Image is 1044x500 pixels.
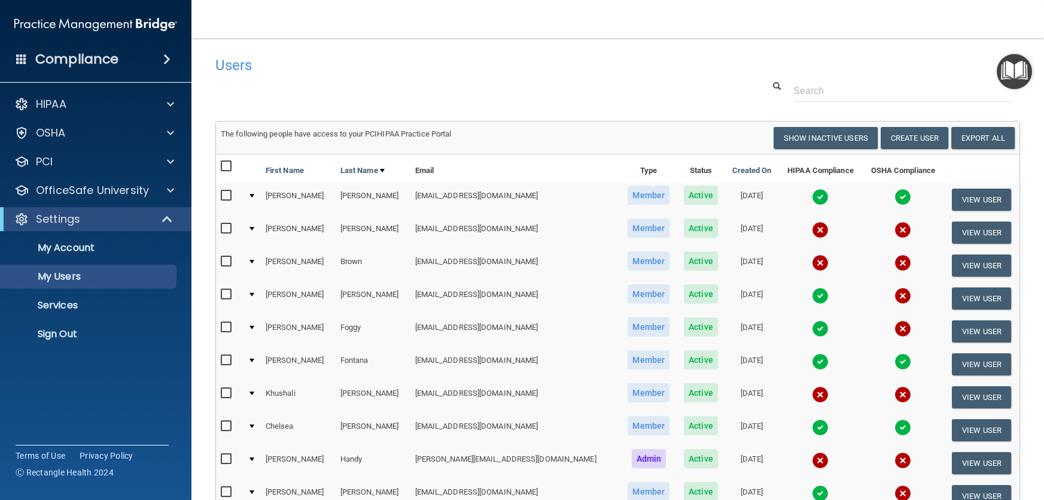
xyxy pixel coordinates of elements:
[837,415,1030,463] iframe: Drift Widget Chat Controller
[221,129,452,138] span: The following people have access to your PCIHIPAA Practice Portal
[410,315,621,348] td: [EMAIL_ADDRESS][DOMAIN_NAME]
[684,317,718,337] span: Active
[894,320,911,337] img: cross.ca9f0e7f.svg
[952,222,1011,244] button: View User
[952,320,1011,343] button: View User
[952,386,1011,408] button: View User
[261,282,336,315] td: [PERSON_NAME]
[8,328,171,340] p: Sign Out
[36,212,80,226] p: Settings
[80,450,133,462] a: Privacy Policy
[336,216,410,249] td: [PERSON_NAME]
[725,216,778,249] td: [DATE]
[261,315,336,348] td: [PERSON_NAME]
[628,383,669,402] span: Member
[812,386,829,403] img: cross.ca9f0e7f.svg
[812,189,829,205] img: tick.e7d51cea.svg
[894,353,911,370] img: tick.e7d51cea.svg
[684,186,718,205] span: Active
[8,299,171,311] p: Services
[812,419,829,436] img: tick.e7d51cea.svg
[410,154,621,183] th: Email
[952,189,1011,211] button: View User
[261,216,336,249] td: [PERSON_NAME]
[684,219,718,238] span: Active
[14,97,174,111] a: HIPAA
[628,284,669,304] span: Member
[410,249,621,282] td: [EMAIL_ADDRESS][DOMAIN_NAME]
[620,154,677,183] th: Type
[881,127,948,149] button: Create User
[36,97,66,111] p: HIPAA
[725,414,778,447] td: [DATE]
[894,386,911,403] img: cross.ca9f0e7f.svg
[336,348,410,381] td: Fontana
[14,183,174,198] a: OfficeSafe University
[215,57,677,73] h4: Users
[725,249,778,282] td: [DATE]
[812,287,829,304] img: tick.e7d51cea.svg
[14,13,177,37] img: PMB logo
[410,183,621,216] td: [EMAIL_ADDRESS][DOMAIN_NAME]
[628,416,669,435] span: Member
[261,414,336,447] td: Chelsea
[812,452,829,469] img: cross.ca9f0e7f.svg
[812,353,829,370] img: tick.e7d51cea.svg
[725,315,778,348] td: [DATE]
[812,222,829,238] img: cross.ca9f0e7f.svg
[336,282,410,315] td: [PERSON_NAME]
[628,317,669,337] span: Member
[732,163,772,178] a: Created On
[410,348,621,381] td: [EMAIL_ADDRESS][DOMAIN_NAME]
[628,186,669,205] span: Member
[632,449,666,468] span: Admin
[8,242,171,254] p: My Account
[336,249,410,282] td: Brown
[14,126,174,140] a: OSHA
[410,414,621,447] td: [EMAIL_ADDRESS][DOMAIN_NAME]
[628,251,669,271] span: Member
[684,449,718,468] span: Active
[261,447,336,480] td: [PERSON_NAME]
[997,54,1032,89] button: Open Resource Center
[16,466,114,478] span: Ⓒ Rectangle Health 2024
[36,154,53,169] p: PCI
[952,353,1011,375] button: View User
[952,287,1011,310] button: View User
[14,154,174,169] a: PCI
[336,315,410,348] td: Foggy
[14,212,174,226] a: Settings
[35,51,118,68] h4: Compliance
[261,183,336,216] td: [PERSON_NAME]
[410,282,621,315] td: [EMAIL_ADDRESS][DOMAIN_NAME]
[725,348,778,381] td: [DATE]
[725,447,778,480] td: [DATE]
[261,348,336,381] td: [PERSON_NAME]
[410,216,621,249] td: [EMAIL_ADDRESS][DOMAIN_NAME]
[774,127,878,149] button: Show Inactive Users
[952,452,1011,474] button: View User
[684,416,718,435] span: Active
[894,189,911,205] img: tick.e7d51cea.svg
[894,254,911,271] img: cross.ca9f0e7f.svg
[684,350,718,369] span: Active
[628,350,669,369] span: Member
[677,154,725,183] th: Status
[725,282,778,315] td: [DATE]
[894,287,911,304] img: cross.ca9f0e7f.svg
[862,154,943,183] th: OSHA Compliance
[410,447,621,480] td: [PERSON_NAME][EMAIL_ADDRESS][DOMAIN_NAME]
[36,126,66,140] p: OSHA
[951,127,1015,149] a: Export All
[336,414,410,447] td: [PERSON_NAME]
[779,154,862,183] th: HIPAA Compliance
[261,381,336,414] td: Khushali
[340,163,385,178] a: Last Name
[8,271,171,283] p: My Users
[261,249,336,282] td: [PERSON_NAME]
[684,251,718,271] span: Active
[410,381,621,414] td: [EMAIL_ADDRESS][DOMAIN_NAME]
[628,219,669,238] span: Member
[725,381,778,414] td: [DATE]
[684,284,718,304] span: Active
